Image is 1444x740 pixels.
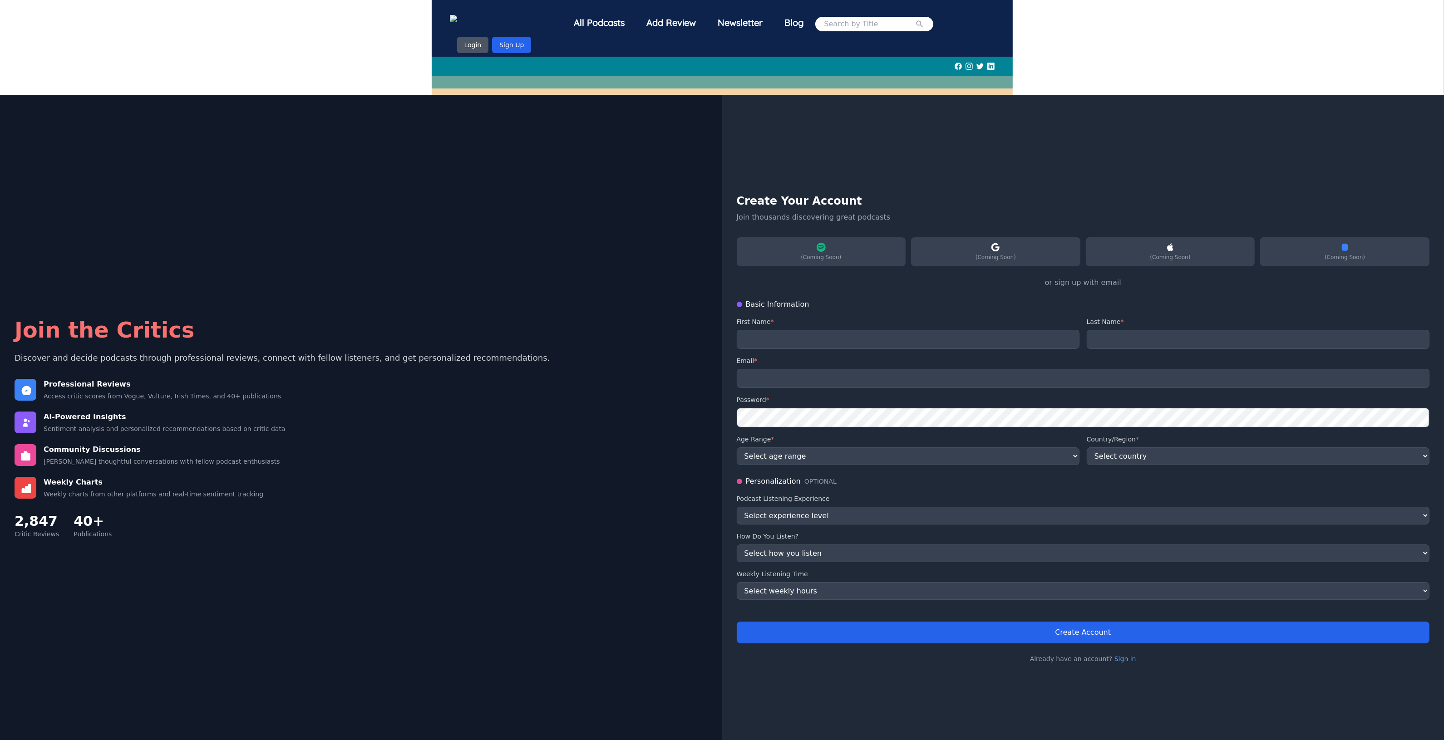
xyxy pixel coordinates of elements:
[742,254,901,261] span: (Coming Soon)
[563,11,636,37] a: All Podcasts
[15,319,708,341] h1: Join the Critics
[1086,237,1255,266] button: (Coming Soon)
[74,513,112,529] div: 40+
[737,194,1430,208] h2: Create Your Account
[824,19,915,29] input: Search by Title
[15,352,708,364] p: Discover and decide podcasts through professional reviews, connect with fellow listeners, and get...
[804,477,837,486] span: OPTIONAL
[74,529,112,539] div: Publications
[492,37,531,53] button: Sign Up
[1266,254,1424,261] span: (Coming Soon)
[737,654,1430,663] p: Already have an account?
[707,11,774,37] a: Newsletter
[457,37,489,53] button: Login
[746,299,809,310] h3: Basic Information
[44,444,280,455] h3: Community Discussions
[44,477,263,488] h3: Weekly Charts
[1114,655,1136,662] a: Sign in
[737,494,1430,503] label: Podcast Listening Experience
[774,11,815,34] a: Blog
[737,356,1430,365] label: Email
[636,11,707,34] a: Add Review
[737,395,1430,404] label: Password
[44,424,286,433] p: Sentiment analysis and personalized recommendations based on critic data
[737,435,1079,444] label: Age Range
[911,237,1080,266] button: (Coming Soon)
[44,412,286,422] h3: AI-Powered Insights
[44,490,263,499] p: Weekly charts from other platforms and real-time sentiment tracking
[450,15,494,26] img: GreatPods
[1091,254,1250,261] span: (Coming Soon)
[737,237,906,266] button: (Coming Soon)
[707,11,774,34] div: Newsletter
[1087,435,1429,444] label: Country/Region
[15,513,59,529] div: 2,847
[737,277,1430,288] div: or sign up with email
[44,457,280,466] p: [PERSON_NAME] thoughtful conversations with fellow podcast enthusiasts
[15,529,59,539] div: Critic Reviews
[737,622,1430,643] button: Create Account
[737,317,1079,326] label: First Name
[737,212,1430,223] p: Join thousands discovering great podcasts
[737,569,1430,578] label: Weekly Listening Time
[563,11,636,34] div: All Podcasts
[1087,317,1429,326] label: Last Name
[1260,237,1429,266] button: (Coming Soon)
[917,254,1075,261] span: (Coming Soon)
[44,392,281,401] p: Access critic scores from Vogue, Vulture, Irish Times, and 40+ publications
[737,532,1430,541] label: How Do You Listen?
[746,476,801,487] h3: Personalization
[44,379,281,390] h3: Professional Reviews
